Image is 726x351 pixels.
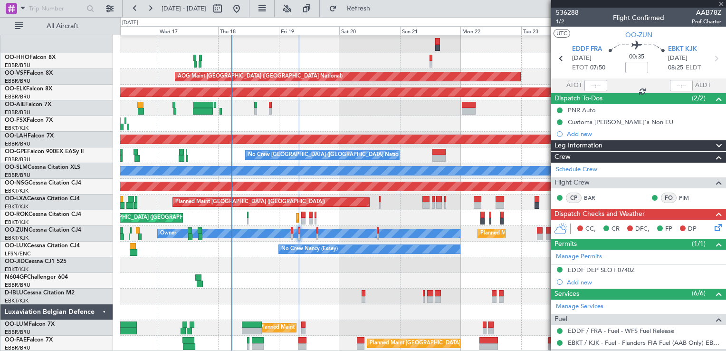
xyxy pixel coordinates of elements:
span: DP [688,224,697,234]
a: OO-SLMCessna Citation XLS [5,165,80,170]
span: 08:25 [668,63,683,73]
div: No Crew [GEOGRAPHIC_DATA] ([GEOGRAPHIC_DATA] National) [248,148,407,162]
div: Customs [PERSON_NAME]'s Non EU [568,118,673,126]
a: OO-ELKFalcon 8X [5,86,52,92]
a: EBBR/BRU [5,282,30,289]
div: PNR Auto [568,106,596,114]
span: EDDF FRA [572,45,602,54]
span: [DATE] - [DATE] [162,4,206,13]
div: Fri 19 [279,26,339,35]
a: OO-GPEFalcon 900EX EASy II [5,149,84,155]
button: Refresh [325,1,382,16]
span: (2/2) [692,93,706,103]
span: CR [611,224,620,234]
div: Planned Maint [GEOGRAPHIC_DATA] ([GEOGRAPHIC_DATA] National) [370,336,542,351]
a: EBBR/BRU [5,156,30,163]
button: All Aircraft [10,19,103,34]
a: OO-AIEFalcon 7X [5,102,51,107]
span: Crew [554,152,571,163]
div: Sat 20 [339,26,400,35]
span: (1/1) [692,239,706,249]
span: ALDT [695,81,711,90]
span: Permits [554,239,577,250]
span: CC, [585,224,596,234]
span: OO-SLM [5,165,28,170]
a: OO-ROKCessna Citation CJ4 [5,212,81,217]
a: EBBR/BRU [5,93,30,100]
span: Dispatch Checks and Weather [554,209,645,220]
span: OO-LUX [5,243,27,249]
a: OO-NSGCessna Citation CJ4 [5,180,81,186]
span: OO-LUM [5,322,29,327]
div: Tue 16 [97,26,158,35]
a: EBBR/BRU [5,78,30,85]
span: [DATE] [572,54,592,63]
span: AAB78Z [692,8,721,18]
span: OO-FAE [5,337,27,343]
a: EBKT/KJK [5,203,29,210]
div: AOG Maint [GEOGRAPHIC_DATA] ([GEOGRAPHIC_DATA] National) [178,69,343,84]
a: N604GFChallenger 604 [5,274,68,280]
a: EBKT/KJK [5,266,29,273]
div: Flight Confirmed [613,13,664,23]
span: ELDT [686,63,701,73]
a: EBKT/KJK [5,219,29,226]
a: EDDF / FRA - Fuel - WFS Fuel Release [568,327,674,335]
a: EBKT/KJK [5,297,29,304]
div: Planned Maint [GEOGRAPHIC_DATA] ([GEOGRAPHIC_DATA]) [175,195,325,209]
span: OO-FSX [5,117,27,123]
span: Flight Crew [554,177,590,188]
div: Planned Maint [GEOGRAPHIC_DATA] ([GEOGRAPHIC_DATA]) [58,211,208,225]
div: [DATE] [122,19,138,27]
a: OO-FSXFalcon 7X [5,117,53,123]
a: D-IBLUCessna Citation M2 [5,290,75,296]
span: N604GF [5,274,27,280]
span: (6/6) [692,288,706,298]
a: EBKT/KJK [5,234,29,242]
span: OO-ZUN [5,227,29,233]
span: Pref Charter [692,18,721,26]
a: OO-FAEFalcon 7X [5,337,53,343]
div: FO [661,193,677,203]
span: EBKT KJK [668,45,697,54]
span: OO-LAH [5,133,28,139]
span: OO-JID [5,259,25,264]
div: No Crew Nancy (Essey) [281,242,338,256]
a: OO-ZUNCessna Citation CJ4 [5,227,81,233]
span: ATOT [566,81,582,90]
span: 536288 [556,8,579,18]
a: OO-LUXCessna Citation CJ4 [5,243,80,249]
span: OO-ZUN [625,30,652,40]
span: Leg Information [554,140,602,151]
a: EBBR/BRU [5,329,30,336]
div: EDDF DEP SLOT 0740Z [568,266,635,274]
a: OO-JIDCessna CJ1 525 [5,259,67,264]
span: OO-HHO [5,55,29,60]
span: OO-NSG [5,180,29,186]
span: Services [554,289,579,300]
span: Fuel [554,314,567,325]
div: Thu 18 [218,26,278,35]
div: Sun 21 [400,26,460,35]
span: OO-LXA [5,196,27,202]
span: FP [665,224,672,234]
a: OO-VSFFalcon 8X [5,70,53,76]
span: All Aircraft [25,23,100,29]
a: EBBR/BRU [5,140,30,147]
button: UTC [554,29,570,38]
div: Wed 17 [158,26,218,35]
div: Tue 23 [521,26,582,35]
span: OO-GPE [5,149,27,155]
span: D-IBLU [5,290,23,296]
span: DFC, [635,224,650,234]
span: [DATE] [668,54,688,63]
span: ETOT [572,63,588,73]
span: OO-ROK [5,212,29,217]
a: Manage Services [556,302,603,312]
a: EBBR/BRU [5,109,30,116]
a: EBBR/BRU [5,62,30,69]
a: EBKT/KJK [5,187,29,195]
span: OO-AIE [5,102,25,107]
a: LFSN/ENC [5,250,31,257]
div: Planned Maint Kortrijk-[GEOGRAPHIC_DATA] [480,226,591,241]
